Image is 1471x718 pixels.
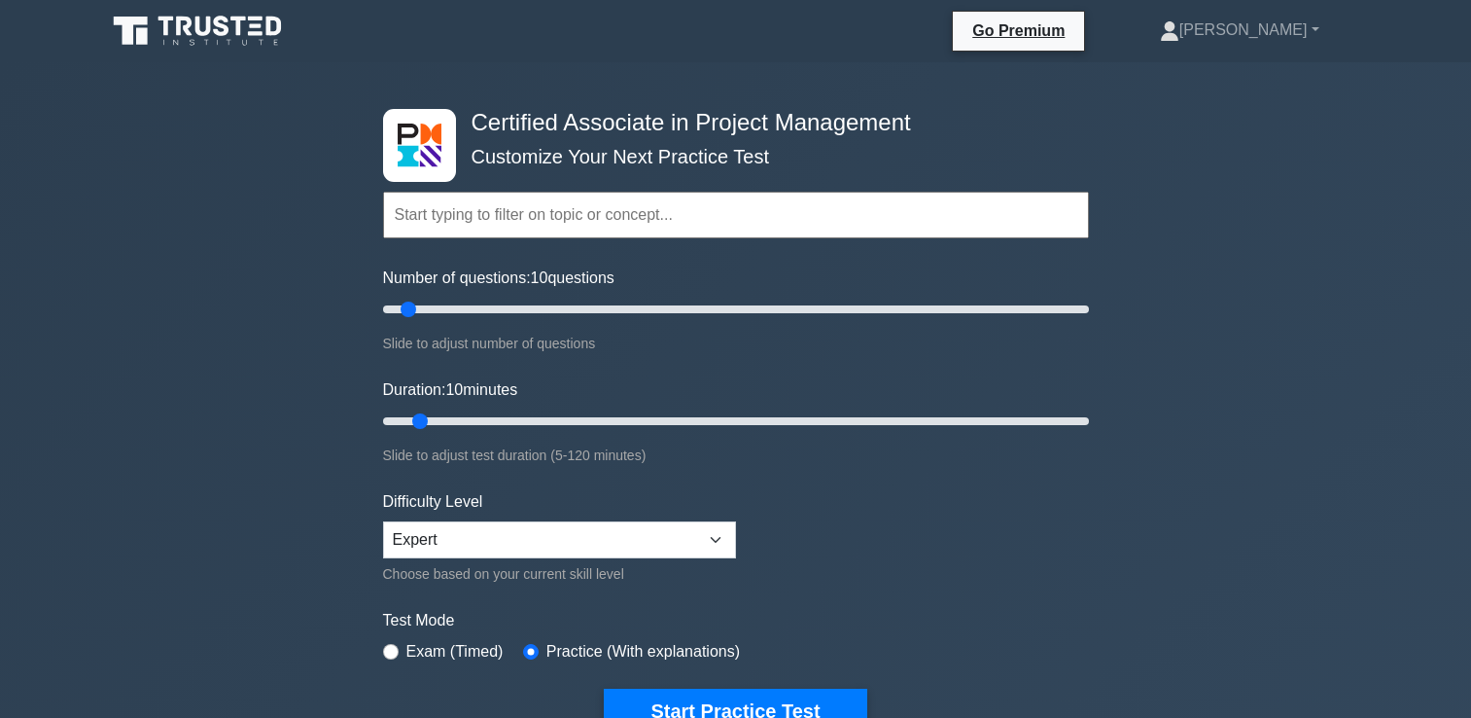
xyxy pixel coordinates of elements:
label: Duration: minutes [383,378,518,402]
div: Slide to adjust test duration (5-120 minutes) [383,444,1089,467]
label: Practice (With explanations) [546,640,740,664]
input: Start typing to filter on topic or concept... [383,192,1089,238]
label: Difficulty Level [383,490,483,514]
div: Slide to adjust number of questions [383,332,1089,355]
span: 10 [445,381,463,398]
label: Number of questions: questions [383,267,614,290]
label: Test Mode [383,609,1089,632]
div: Choose based on your current skill level [383,562,736,586]
label: Exam (Timed) [406,640,504,664]
h4: Certified Associate in Project Management [464,109,994,137]
span: 10 [531,269,548,286]
a: [PERSON_NAME] [1113,11,1366,50]
a: Go Premium [961,18,1076,43]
